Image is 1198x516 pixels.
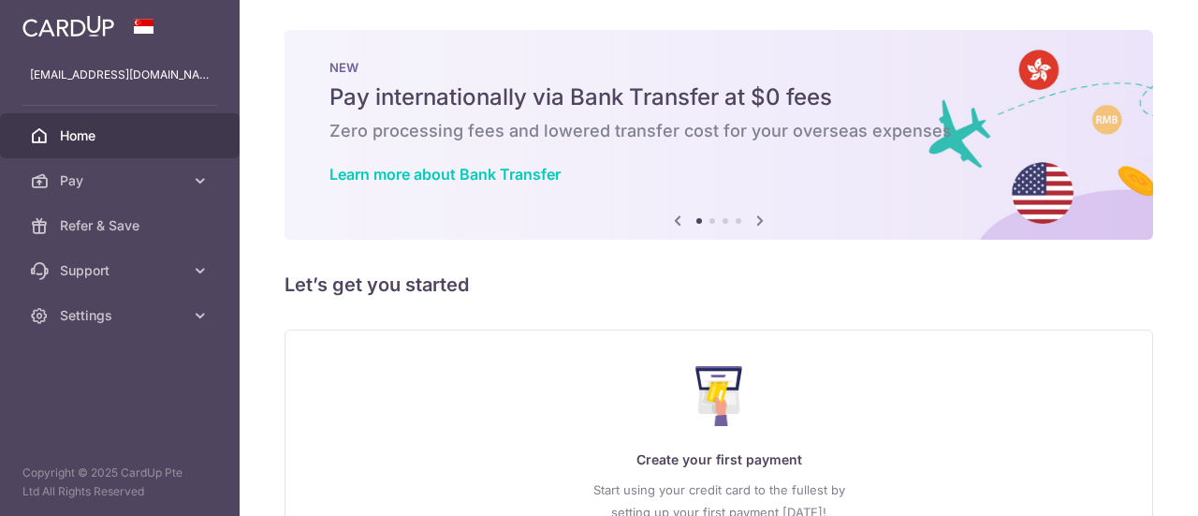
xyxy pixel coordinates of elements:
[695,366,743,426] img: Make Payment
[60,216,183,235] span: Refer & Save
[60,261,183,280] span: Support
[22,15,114,37] img: CardUp
[329,165,561,184] a: Learn more about Bank Transfer
[285,270,1153,300] h5: Let’s get you started
[60,171,183,190] span: Pay
[30,66,210,84] p: [EMAIL_ADDRESS][DOMAIN_NAME]
[323,449,1115,471] p: Create your first payment
[329,60,1108,75] p: NEW
[329,82,1108,112] h5: Pay internationally via Bank Transfer at $0 fees
[285,30,1153,240] img: Bank transfer banner
[60,126,183,145] span: Home
[60,306,183,325] span: Settings
[329,120,1108,142] h6: Zero processing fees and lowered transfer cost for your overseas expenses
